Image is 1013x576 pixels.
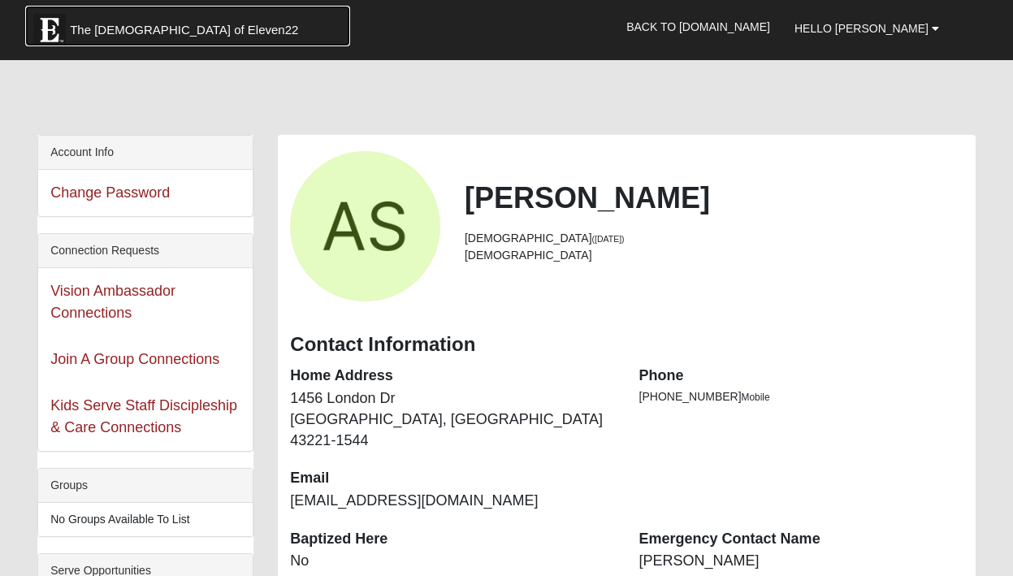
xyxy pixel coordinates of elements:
dd: 1456 London Dr [GEOGRAPHIC_DATA], [GEOGRAPHIC_DATA] 43221-1544 [290,388,614,451]
h3: Contact Information [290,333,963,357]
span: Mobile [742,392,770,403]
li: [PHONE_NUMBER] [639,388,963,405]
dt: Home Address [290,366,614,387]
a: The [DEMOGRAPHIC_DATA] of Eleven22 [25,6,350,46]
h2: [PERSON_NAME] [465,180,963,215]
span: Hello [PERSON_NAME] [794,22,929,35]
a: Vision Ambassador Connections [50,283,175,321]
li: No Groups Available To List [38,503,253,536]
div: Groups [38,469,253,503]
dd: [PERSON_NAME] [639,551,963,572]
a: View Fullsize Photo [290,151,440,301]
a: Join A Group Connections [50,351,219,367]
dt: Baptized Here [290,529,614,550]
span: The [DEMOGRAPHIC_DATA] of Eleven22 [70,22,298,38]
a: Change Password [50,184,170,201]
a: Back to [DOMAIN_NAME] [614,6,782,47]
a: Kids Serve Staff Discipleship & Care Connections [50,397,237,435]
img: Eleven22 logo [33,14,66,46]
dd: No [290,551,614,572]
dt: Email [290,468,614,489]
li: [DEMOGRAPHIC_DATA] [465,247,963,264]
a: Hello [PERSON_NAME] [782,8,951,49]
dt: Phone [639,366,963,387]
dd: [EMAIL_ADDRESS][DOMAIN_NAME] [290,491,614,512]
small: ([DATE]) [592,234,625,244]
div: Account Info [38,136,253,170]
li: [DEMOGRAPHIC_DATA] [465,230,963,247]
div: Connection Requests [38,234,253,268]
dt: Emergency Contact Name [639,529,963,550]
